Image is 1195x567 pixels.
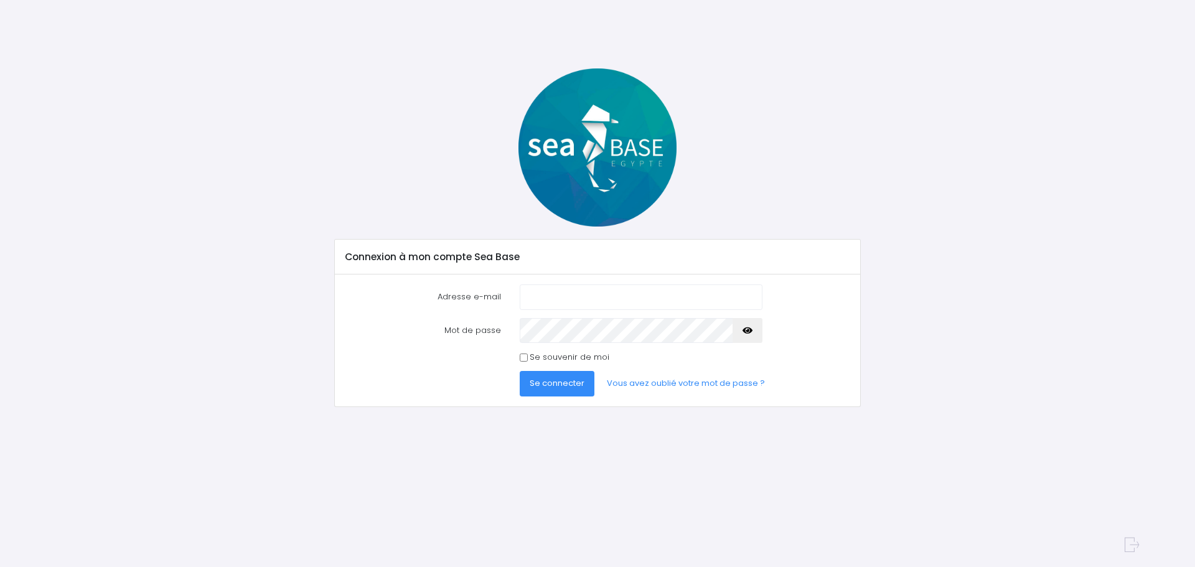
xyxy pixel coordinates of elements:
[520,371,594,396] button: Se connecter
[336,284,510,309] label: Adresse e-mail
[530,377,584,389] span: Se connecter
[597,371,775,396] a: Vous avez oublié votre mot de passe ?
[335,240,860,274] div: Connexion à mon compte Sea Base
[336,318,510,343] label: Mot de passe
[530,351,609,363] label: Se souvenir de moi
